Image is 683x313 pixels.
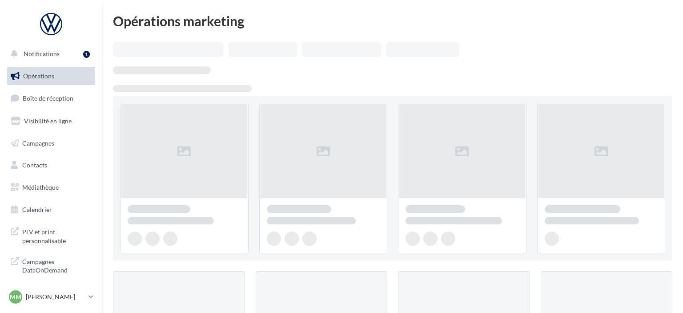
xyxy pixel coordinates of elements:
p: [PERSON_NAME] [26,293,85,301]
a: Contacts [5,156,97,175]
div: 1 [83,51,90,58]
a: Opérations [5,67,97,85]
a: Boîte de réception [5,89,97,108]
a: PLV et print personnalisable [5,222,97,248]
div: Opérations marketing [113,14,672,28]
span: Campagnes DataOnDemand [22,256,92,275]
span: Opérations [23,72,54,80]
span: MM [10,293,21,301]
a: MM [PERSON_NAME] [7,289,95,305]
span: Contacts [22,161,47,169]
span: Visibilité en ligne [24,117,72,125]
span: Campagnes [22,139,54,146]
span: Boîte de réception [23,94,73,102]
span: Calendrier [22,206,52,213]
span: PLV et print personnalisable [22,226,92,245]
a: Campagnes DataOnDemand [5,252,97,278]
span: Médiathèque [22,183,59,191]
a: Visibilité en ligne [5,112,97,130]
span: Notifications [24,50,60,57]
a: Campagnes [5,134,97,153]
a: Calendrier [5,200,97,219]
button: Notifications 1 [5,45,93,63]
a: Médiathèque [5,178,97,197]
